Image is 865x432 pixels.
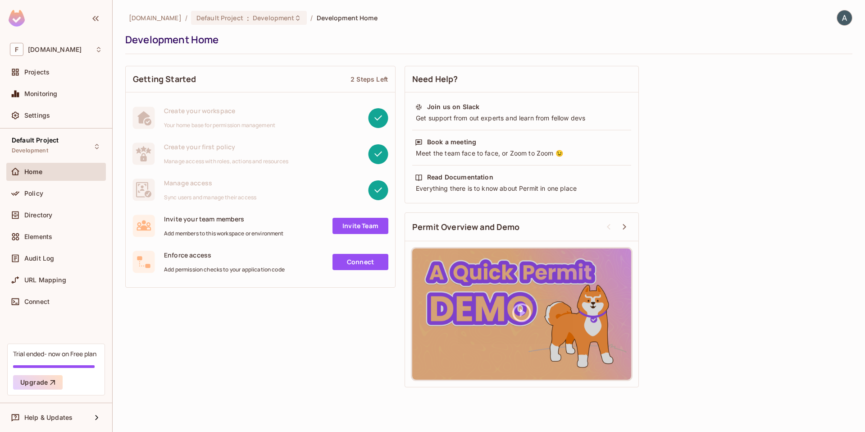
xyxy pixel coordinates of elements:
div: Get support from out experts and learn from fellow devs [415,114,628,123]
div: 2 Steps Left [351,75,388,83]
img: SReyMgAAAABJRU5ErkJggg== [9,10,25,27]
span: Home [24,168,43,175]
span: Development Home [317,14,378,22]
button: Upgrade [13,375,63,390]
span: Monitoring [24,90,58,97]
span: Help & Updates [24,414,73,421]
div: Development Home [125,33,848,46]
div: Meet the team face to face, or Zoom to Zoom 😉 [415,149,628,158]
span: Development [253,14,294,22]
span: Directory [24,211,52,219]
div: Everything there is to know about Permit in one place [415,184,628,193]
span: Create your first policy [164,142,288,151]
span: : [246,14,250,22]
span: Development [12,147,48,154]
span: Workspace: falistro.com [28,46,82,53]
span: Default Project [196,14,243,22]
span: Add members to this workspace or environment [164,230,284,237]
a: Connect [332,254,388,270]
span: Policy [24,190,43,197]
span: Audit Log [24,255,54,262]
span: Manage access [164,179,256,187]
div: Trial ended- now on Free plan [13,349,96,358]
div: Read Documentation [427,173,493,182]
span: Projects [24,69,50,76]
div: Join us on Slack [427,102,479,111]
span: Settings [24,112,50,119]
span: Add permission checks to your application code [164,266,285,273]
span: Elements [24,233,52,240]
span: F [10,43,23,56]
span: Sync users and manage their access [164,194,256,201]
span: Manage access with roles, actions and resources [164,158,288,165]
span: Default Project [12,137,59,144]
li: / [185,14,187,22]
li: / [310,14,313,22]
span: Create your workspace [164,106,275,115]
span: Connect [24,298,50,305]
div: Book a meeting [427,138,476,147]
span: Getting Started [133,74,196,85]
span: Invite your team members [164,215,284,223]
span: Permit Overview and Demo [412,221,520,233]
span: the active workspace [129,14,182,22]
span: Need Help? [412,74,458,85]
span: URL Mapping [24,276,66,284]
img: Arnav Choudhury [837,10,852,25]
a: Invite Team [332,218,388,234]
span: Your home base for permission management [164,122,275,129]
span: Enforce access [164,251,285,259]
